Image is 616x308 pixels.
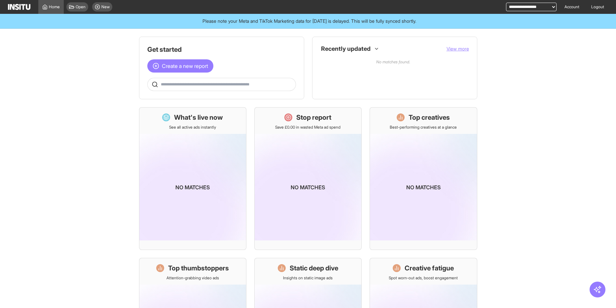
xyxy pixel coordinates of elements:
[275,125,341,130] p: Save £0.00 in wasted Meta ad spend
[291,183,325,191] p: No matches
[162,62,208,70] span: Create a new report
[370,134,477,240] img: coming-soon-gradient_kfitwp.png
[390,125,457,130] p: Best-performing creatives at a glance
[168,263,229,273] h1: Top thumbstoppers
[147,45,296,54] h1: Get started
[202,18,416,24] span: Please note your Meta and TikTok Marketing data for [DATE] is delayed. This will be fully synced ...
[320,55,466,80] p: No matches found.
[101,4,110,10] span: New
[255,134,361,240] img: coming-soon-gradient_kfitwp.png
[406,183,441,191] p: No matches
[76,4,86,10] span: Open
[139,134,246,240] img: coming-soon-gradient_kfitwp.png
[370,107,477,250] a: Top creativesBest-performing creatives at a glanceNo matches
[139,107,246,250] a: What's live nowSee all active ads instantlyNo matches
[147,59,213,73] button: Create a new report
[254,107,362,250] a: Stop reportSave £0.00 in wasted Meta ad spendNo matches
[174,113,223,122] h1: What's live now
[175,183,210,191] p: No matches
[296,113,331,122] h1: Stop report
[166,275,219,281] p: Attention-grabbing video ads
[8,4,30,10] img: Logo
[49,4,60,10] span: Home
[409,113,450,122] h1: Top creatives
[169,125,216,130] p: See all active ads instantly
[447,46,469,52] button: View more
[290,263,338,273] h1: Static deep dive
[283,275,333,281] p: Insights on static image ads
